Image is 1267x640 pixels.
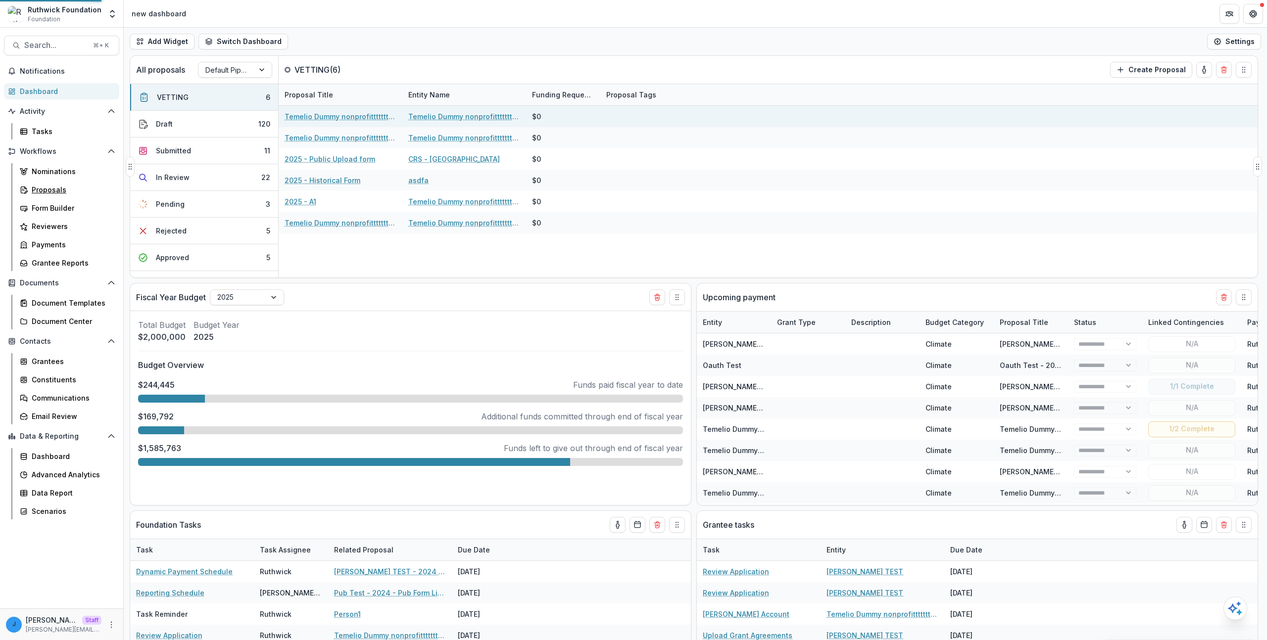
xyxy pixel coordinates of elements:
p: Upcoming payment [703,291,776,303]
p: Fiscal Year Budget [136,291,206,303]
div: Temelio Dummy nonprofit - 2024 - Temelio Test Form [1000,424,1062,434]
button: Drag [126,157,135,177]
div: 5 [266,252,270,263]
div: Task [697,539,821,560]
a: Reporting Schedule [136,588,204,598]
span: Documents [20,279,103,287]
div: 3 [266,199,270,209]
div: In Review [156,172,190,183]
div: [DATE] [452,603,526,625]
span: Foundation [28,15,60,24]
p: 2025 [194,331,240,343]
p: $169,792 [138,411,174,422]
button: Drag [1236,517,1252,533]
p: Budget Year [194,319,240,331]
button: Delete card [649,517,665,533]
a: asdfa [408,175,429,185]
button: Switch Dashboard [198,34,288,49]
p: Funds paid fiscal year to date [573,379,683,391]
button: Open Data & Reporting [4,428,119,444]
button: More [105,619,117,631]
a: Scenarios [16,503,119,519]
div: Document Center [32,316,111,326]
div: Proposal Title [994,317,1054,327]
div: Advanced Analytics [32,469,111,480]
div: Linked Contingencies [1142,317,1230,327]
div: [DATE] [944,582,1019,603]
span: Workflows [20,147,103,156]
button: Drag [1236,289,1252,305]
button: toggle-assigned-to-me [1176,517,1192,533]
div: Rejected [156,226,187,236]
a: Advanced Analytics [16,466,119,483]
div: Linked Contingencies [1142,312,1241,333]
div: Status [1068,317,1102,327]
div: Constituents [32,374,111,385]
button: Open Contacts [4,333,119,349]
button: toggle-assigned-to-me [610,517,626,533]
button: N/A [1148,464,1235,480]
button: N/A [1148,336,1235,352]
button: Pending3 [130,191,278,218]
p: Grantee tasks [703,519,754,531]
div: Proposal Tags [600,84,724,105]
div: Proposals [32,184,111,195]
div: Approved [156,252,189,263]
div: Document Templates [32,298,111,308]
button: N/A [1148,443,1235,458]
a: Payments [16,236,119,253]
div: $0 [532,111,541,122]
div: Entity [697,317,728,327]
div: Proposal Title [279,90,339,100]
a: Temelio Dummy nonprofittttttttt a4 sda16s5d - 2025 - A1 [285,133,396,143]
p: Funds left to give out through end of fiscal year [504,442,683,454]
div: Due Date [452,545,496,555]
button: Delete card [1216,289,1232,305]
nav: breadcrumb [128,6,190,21]
div: Due Date [944,539,1019,560]
a: Reviewers [16,218,119,234]
div: Description [845,317,897,327]
a: Review Application [703,566,769,577]
div: Description [845,312,920,333]
div: Temelio Dummy nonprofittttttttt a4 sda16s5d - 2025 - Number question [1000,488,1062,498]
div: Proposal Title [279,84,402,105]
div: Tasks [32,126,111,137]
button: Open Documents [4,275,119,291]
button: Create Proposal [1110,62,1192,78]
span: Data & Reporting [20,432,103,441]
a: Proposals [16,182,119,198]
div: $0 [532,154,541,164]
button: Settings [1207,34,1261,49]
div: Data Report [32,488,111,498]
a: Constituents [16,371,119,388]
p: Task Reminder [136,609,188,619]
div: Related Proposal [328,539,452,560]
button: Drag [1236,62,1252,78]
button: Open Activity [4,103,119,119]
button: Rejected5 [130,218,278,244]
div: Climate [926,445,952,456]
button: 1/1 Complete [1148,379,1235,395]
div: Entity Name [402,84,526,105]
div: Grant Type [771,312,845,333]
div: Budget Category [920,312,994,333]
div: Entity [697,312,771,333]
div: [PERSON_NAME] Individual - null [1000,403,1062,413]
a: Document Templates [16,295,119,311]
div: Grant Type [771,317,822,327]
div: $0 [532,175,541,185]
div: Task [130,545,159,555]
button: Calendar [630,517,645,533]
p: Total Budget [138,319,186,331]
a: 2025 - Public Upload form [285,154,375,164]
button: Approved5 [130,244,278,271]
a: Document Center [16,313,119,329]
div: Ruthwick Foundation [28,4,101,15]
div: Climate [926,339,952,349]
p: $1,585,763 [138,442,181,454]
div: Budget Category [920,317,990,327]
